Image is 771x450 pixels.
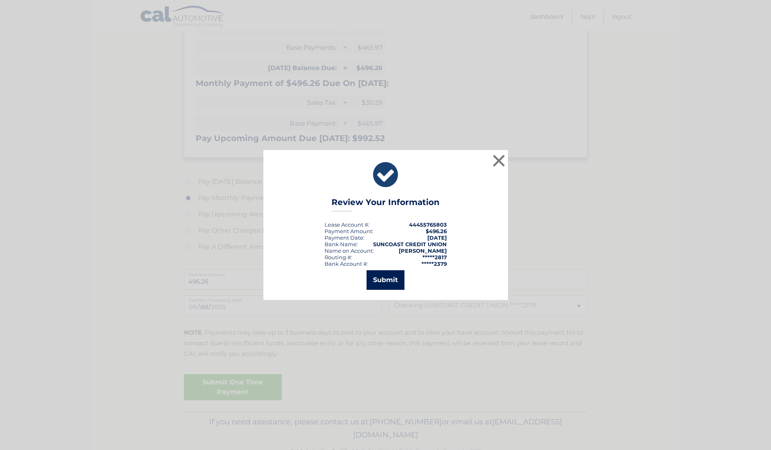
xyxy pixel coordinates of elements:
[399,247,447,254] strong: [PERSON_NAME]
[325,221,369,228] div: Lease Account #:
[331,197,440,212] h3: Review Your Information
[325,241,358,247] div: Bank Name:
[491,152,507,169] button: ×
[325,247,374,254] div: Name on Account:
[427,234,447,241] span: [DATE]
[409,221,447,228] strong: 44455765803
[325,254,352,260] div: Routing #:
[373,241,447,247] strong: SUNCOAST CREDIT UNION
[325,234,365,241] div: :
[325,234,363,241] span: Payment Date
[367,270,404,290] button: Submit
[325,228,373,234] div: Payment Amount:
[426,228,447,234] span: $496.26
[325,260,368,267] div: Bank Account #:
